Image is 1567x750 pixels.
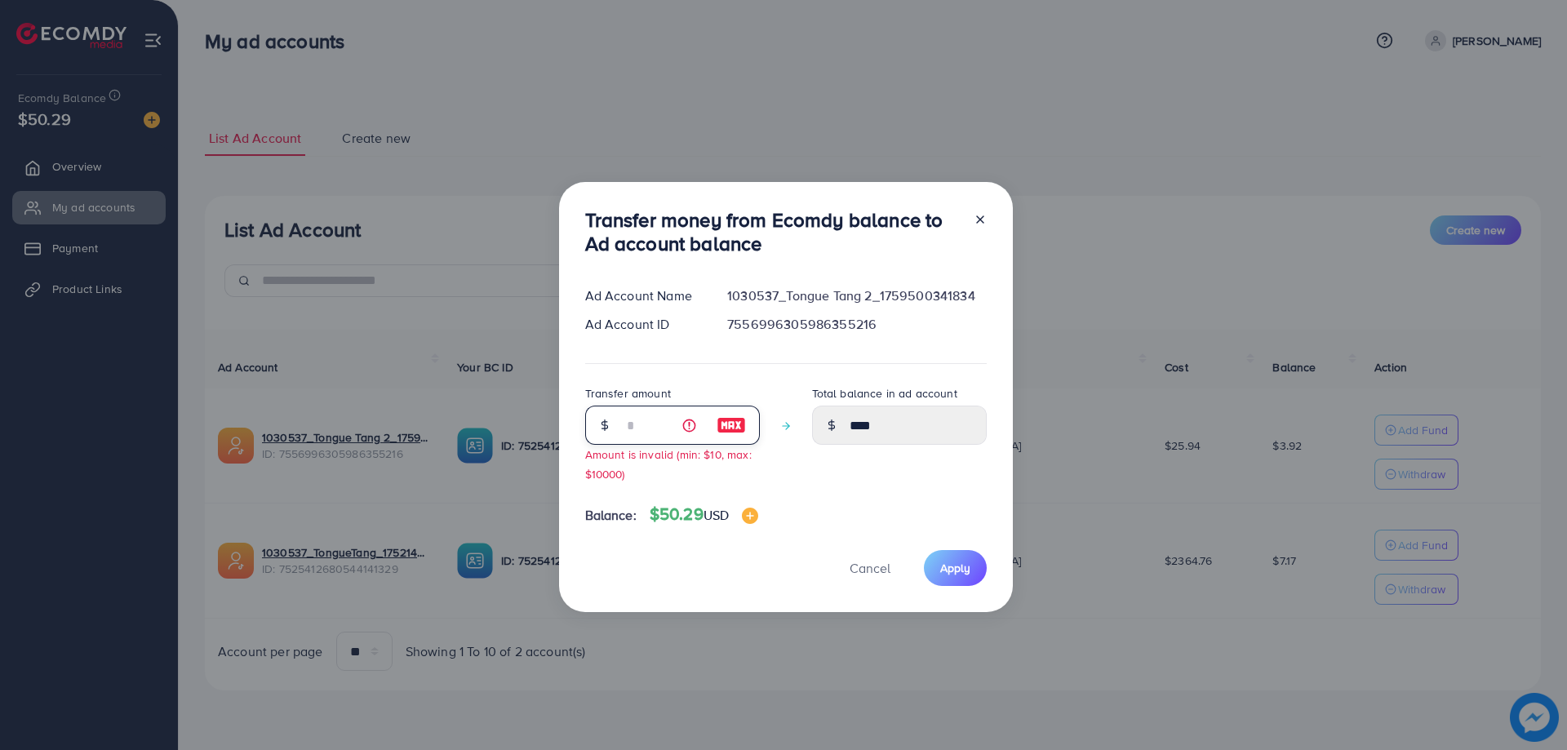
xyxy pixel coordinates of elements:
[585,446,752,481] small: Amount is invalid (min: $10, max: $10000)
[850,559,890,577] span: Cancel
[572,315,715,334] div: Ad Account ID
[829,550,911,585] button: Cancel
[812,385,957,402] label: Total balance in ad account
[742,508,758,524] img: image
[940,560,970,576] span: Apply
[924,550,987,585] button: Apply
[650,504,758,525] h4: $50.29
[714,286,999,305] div: 1030537_Tongue Tang 2_1759500341834
[585,385,671,402] label: Transfer amount
[585,208,961,255] h3: Transfer money from Ecomdy balance to Ad account balance
[717,415,746,435] img: image
[714,315,999,334] div: 7556996305986355216
[572,286,715,305] div: Ad Account Name
[585,506,637,525] span: Balance:
[704,506,729,524] span: USD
